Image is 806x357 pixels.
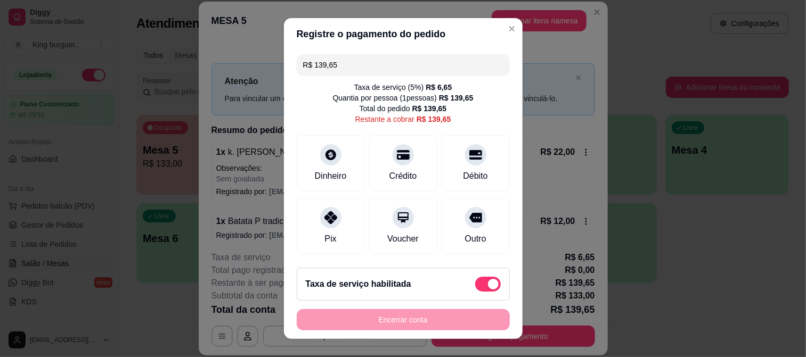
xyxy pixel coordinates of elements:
[503,20,520,37] button: Close
[465,233,486,245] div: Outro
[426,82,452,93] div: R$ 6,65
[315,170,347,182] div: Dinheiro
[463,170,487,182] div: Débito
[389,170,417,182] div: Crédito
[412,103,447,114] div: R$ 139,65
[284,18,523,50] header: Registre o pagamento do pedido
[306,278,411,290] h2: Taxa de serviço habilitada
[387,233,419,245] div: Voucher
[417,114,451,124] div: R$ 139,65
[355,114,451,124] div: Restante a cobrar
[303,54,503,76] input: Ex.: hambúrguer de cordeiro
[333,93,474,103] div: Quantia por pessoa ( 1 pessoas)
[439,93,474,103] div: R$ 139,65
[324,233,336,245] div: Pix
[354,82,452,93] div: Taxa de serviço ( 5 %)
[360,103,447,114] div: Total do pedido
